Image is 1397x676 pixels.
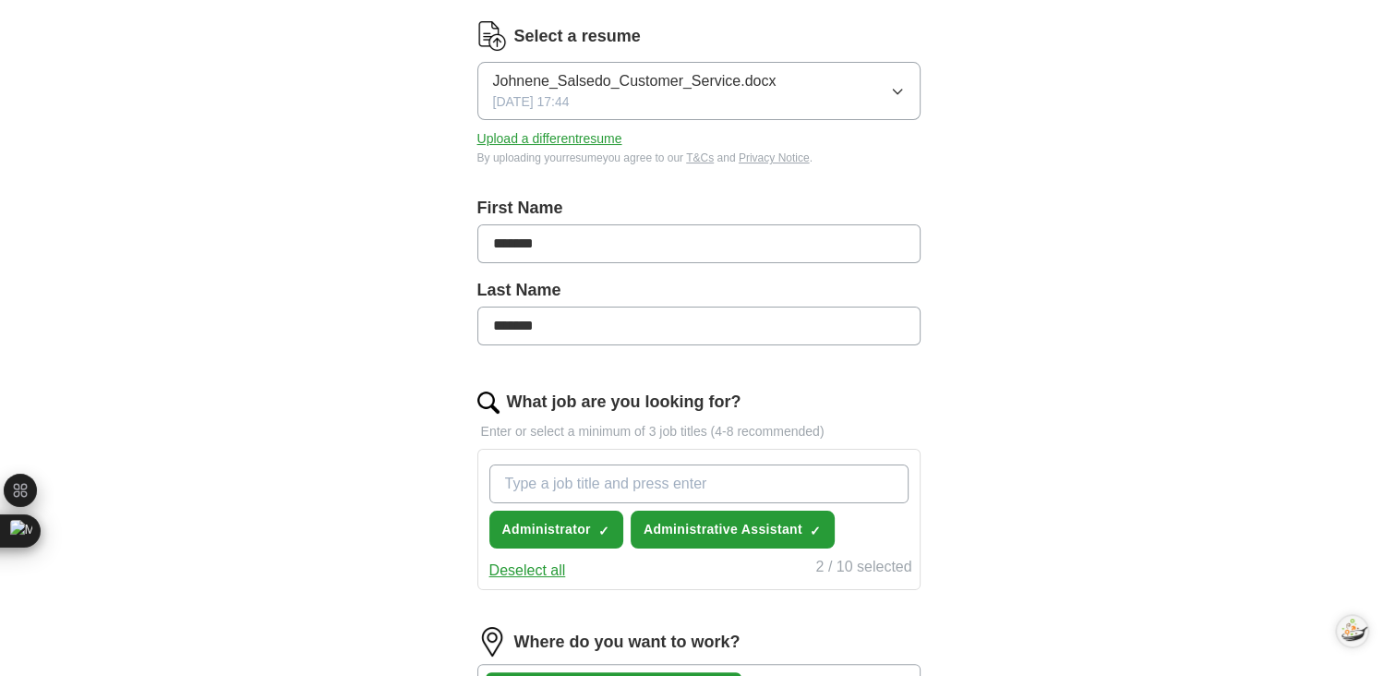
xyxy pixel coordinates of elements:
[631,511,835,549] button: Administrative Assistant✓
[489,465,909,503] input: Type a job title and press enter
[644,520,802,539] span: Administrative Assistant
[810,524,821,538] span: ✓
[598,524,609,538] span: ✓
[477,278,921,303] label: Last Name
[477,150,921,166] div: By uploading your resume you agree to our and .
[477,129,622,149] button: Upload a differentresume
[686,151,714,164] a: T&Cs
[493,92,570,112] span: [DATE] 17:44
[477,21,507,51] img: CV Icon
[507,390,741,415] label: What job are you looking for?
[477,392,500,414] img: search.png
[477,627,507,657] img: location.png
[815,556,911,582] div: 2 / 10 selected
[489,560,566,582] button: Deselect all
[477,422,921,441] p: Enter or select a minimum of 3 job titles (4-8 recommended)
[493,70,777,92] span: Johnene_Salsedo_Customer_Service.docx
[514,24,641,49] label: Select a resume
[502,520,591,539] span: Administrator
[739,151,810,164] a: Privacy Notice
[489,511,623,549] button: Administrator✓
[514,630,741,655] label: Where do you want to work?
[477,62,921,120] button: Johnene_Salsedo_Customer_Service.docx[DATE] 17:44
[477,196,921,221] label: First Name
